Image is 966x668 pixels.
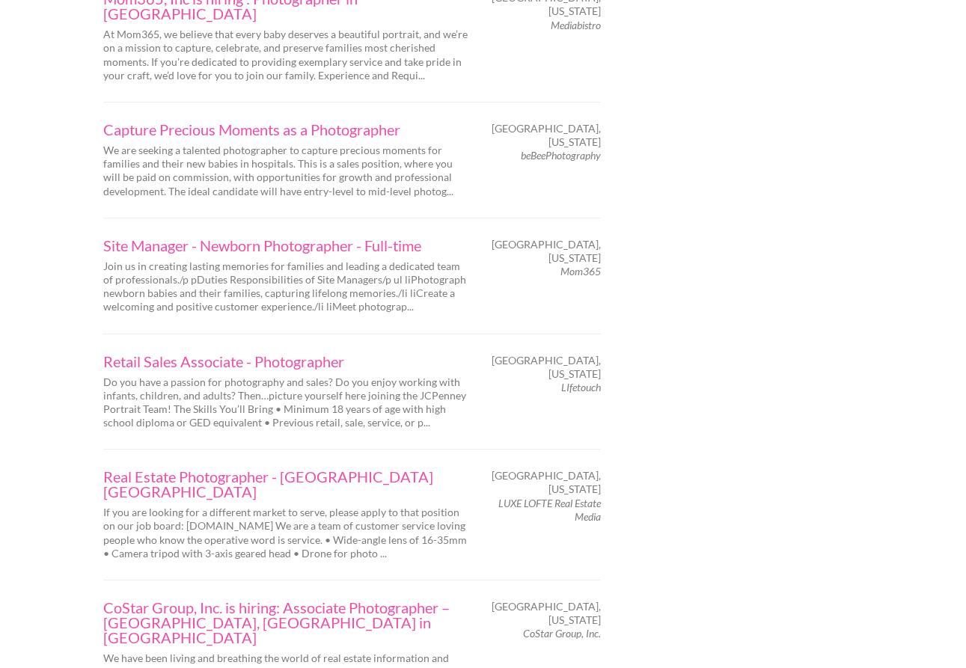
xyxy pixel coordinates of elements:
em: LIfetouch [561,381,601,393]
a: Retail Sales Associate - Photographer [103,354,470,369]
p: We are seeking a talented photographer to capture precious moments for families and their new bab... [103,144,470,198]
p: Do you have a passion for photography and sales? Do you enjoy working with infants, children, and... [103,376,470,430]
a: Site Manager - Newborn Photographer - Full-time [103,238,470,253]
p: If you are looking for a different market to serve, please apply to that position on our job boar... [103,506,470,560]
span: [GEOGRAPHIC_DATA], [US_STATE] [492,354,601,381]
em: LUXE LOFTE Real Estate Media [498,497,601,523]
span: [GEOGRAPHIC_DATA], [US_STATE] [492,122,601,149]
span: [GEOGRAPHIC_DATA], [US_STATE] [492,600,601,627]
em: Mom365 [560,265,601,278]
span: [GEOGRAPHIC_DATA], [US_STATE] [492,469,601,496]
p: At Mom365, we believe that every baby deserves a beautiful portrait, and we’re on a mission to ca... [103,28,470,82]
a: Capture Precious Moments as a Photographer [103,122,470,137]
em: beBeePhotography [521,149,601,162]
em: CoStar Group, Inc. [523,627,601,640]
em: Mediabistro [551,19,601,31]
p: Join us in creating lasting memories for families and leading a dedicated team of professionals./... [103,260,470,314]
span: [GEOGRAPHIC_DATA], [US_STATE] [492,238,601,265]
a: Real Estate Photographer - [GEOGRAPHIC_DATA] [GEOGRAPHIC_DATA] [103,469,470,499]
a: CoStar Group, Inc. is hiring: Associate Photographer – [GEOGRAPHIC_DATA], [GEOGRAPHIC_DATA] in [G... [103,600,470,645]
